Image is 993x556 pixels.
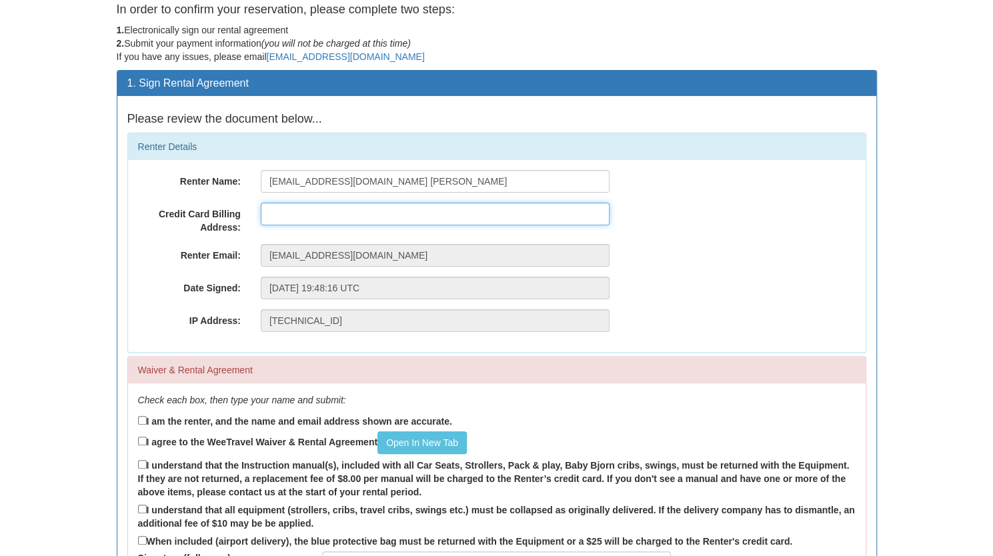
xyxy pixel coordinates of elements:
label: I understand that the Instruction manual(s), included with all Car Seats, Strollers, Pack & play,... [138,457,856,499]
label: Renter Email: [128,244,251,262]
strong: 1. [117,25,125,35]
label: Date Signed: [128,277,251,295]
label: Credit Card Billing Address: [128,203,251,234]
div: Waiver & Rental Agreement [128,357,866,383]
h4: In order to confirm your reservation, please complete two steps: [117,3,877,17]
label: I am the renter, and the name and email address shown are accurate. [138,413,452,428]
input: I am the renter, and the name and email address shown are accurate. [138,416,147,425]
input: When included (airport delivery), the blue protective bag must be returned with the Equipment or ... [138,536,147,545]
label: IP Address: [128,309,251,327]
h3: 1. Sign Rental Agreement [127,77,866,89]
label: I understand that all equipment (strollers, cribs, travel cribs, swings etc.) must be collapsed a... [138,502,856,530]
label: When included (airport delivery), the blue protective bag must be returned with the Equipment or ... [138,533,793,548]
div: Renter Details [128,133,866,160]
input: I agree to the WeeTravel Waiver & Rental AgreementOpen In New Tab [138,437,147,445]
label: Renter Name: [128,170,251,188]
p: Electronically sign our rental agreement Submit your payment information If you have any issues, ... [117,23,877,63]
input: I understand that all equipment (strollers, cribs, travel cribs, swings etc.) must be collapsed a... [138,505,147,513]
em: Check each box, then type your name and submit: [138,395,346,405]
em: (you will not be charged at this time) [261,38,411,49]
strong: 2. [117,38,125,49]
a: [EMAIL_ADDRESS][DOMAIN_NAME] [266,51,424,62]
h4: Please review the document below... [127,113,866,126]
label: I agree to the WeeTravel Waiver & Rental Agreement [138,431,467,454]
a: Open In New Tab [377,431,467,454]
input: I understand that the Instruction manual(s), included with all Car Seats, Strollers, Pack & play,... [138,460,147,469]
